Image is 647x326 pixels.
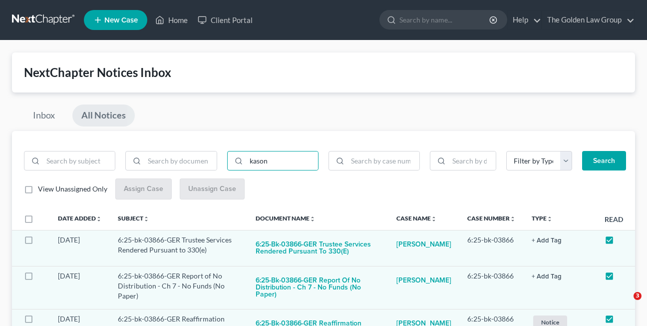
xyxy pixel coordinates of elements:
[634,292,642,300] span: 3
[532,237,562,244] button: + Add Tag
[396,214,437,222] a: Case Nameunfold_more
[256,235,380,262] button: 6:25-bk-03866-GER Trustee Services Rendered Pursuant to 330(e)
[431,216,437,222] i: unfold_more
[96,216,102,222] i: unfold_more
[542,11,635,29] a: The Golden Law Group
[50,266,110,309] td: [DATE]
[50,230,110,266] td: [DATE]
[396,235,451,255] a: [PERSON_NAME]
[399,10,491,29] input: Search by name...
[532,214,553,222] a: Typeunfold_more
[396,271,451,291] a: [PERSON_NAME]
[582,151,626,171] button: Search
[256,271,380,305] button: 6:25-bk-03866-GER Report of No Distribution - Ch 7 - No Funds (No Paper)
[310,216,316,222] i: unfold_more
[256,214,316,222] a: Document Nameunfold_more
[24,64,623,80] div: NextChapter Notices Inbox
[449,151,496,170] input: Search by date
[38,184,107,193] span: View Unassigned Only
[43,151,115,170] input: Search by subject
[613,292,637,316] iframe: Intercom live chat
[467,214,516,222] a: Case Numberunfold_more
[246,151,318,170] input: Search by case name
[508,11,541,29] a: Help
[347,151,419,170] input: Search by case number
[510,216,516,222] i: unfold_more
[143,216,149,222] i: unfold_more
[547,216,553,222] i: unfold_more
[459,230,524,266] td: 6:25-bk-03866
[150,11,193,29] a: Home
[58,214,102,222] a: Date Addedunfold_more
[532,271,589,281] a: + Add Tag
[24,104,64,126] a: Inbox
[532,273,562,280] button: + Add Tag
[532,235,589,245] a: + Add Tag
[605,214,623,224] label: Read
[110,266,248,309] td: 6:25-bk-03866-GER Report of No Distribution - Ch 7 - No Funds (No Paper)
[118,214,149,222] a: Subjectunfold_more
[72,104,135,126] a: All Notices
[144,151,216,170] input: Search by document name
[459,266,524,309] td: 6:25-bk-03866
[193,11,258,29] a: Client Portal
[104,16,138,24] span: New Case
[110,230,248,266] td: 6:25-bk-03866-GER Trustee Services Rendered Pursuant to 330(e)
